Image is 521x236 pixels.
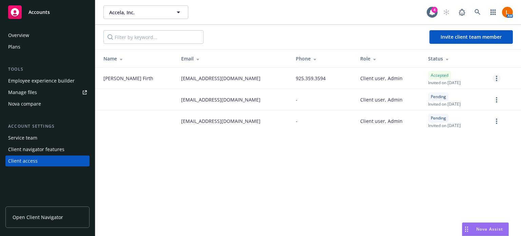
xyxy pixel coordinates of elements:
a: more [493,74,501,83]
span: Client user, Admin [360,96,403,103]
span: [EMAIL_ADDRESS][DOMAIN_NAME] [181,75,260,82]
button: Nova Assist [462,222,509,236]
a: Overview [5,30,90,41]
span: - [296,117,297,125]
a: Search [471,5,484,19]
a: Employee experience builder [5,75,90,86]
a: Client access [5,156,90,166]
div: Email [181,55,285,62]
div: Drag to move [462,223,471,236]
a: Plans [5,41,90,52]
div: Client navigator features [8,144,64,155]
span: [EMAIL_ADDRESS][DOMAIN_NAME] [181,96,260,103]
span: Invite client team member [441,34,502,40]
span: Pending [431,94,446,100]
a: Service team [5,132,90,143]
span: Accepted [431,72,448,78]
div: Manage files [8,87,37,98]
span: 925.359.3594 [296,75,326,82]
a: Accounts [5,3,90,22]
span: Open Client Navigator [13,214,63,221]
span: Client user, Admin [360,75,403,82]
div: Phone [296,55,349,62]
a: Nova compare [5,98,90,109]
span: [EMAIL_ADDRESS][DOMAIN_NAME] [181,117,260,125]
a: Manage files [5,87,90,98]
span: Client user, Admin [360,117,403,125]
div: Client access [8,156,38,166]
a: Start snowing [440,5,453,19]
span: Invited on [DATE] [428,101,461,107]
div: Tools [5,66,90,73]
div: Service team [8,132,37,143]
div: Employee experience builder [8,75,75,86]
button: Invite client team member [429,30,513,44]
input: Filter by keyword... [103,30,204,44]
div: 4 [431,7,438,13]
div: Name [103,55,170,62]
div: Account settings [5,123,90,130]
span: Accounts [28,10,50,15]
span: - [296,96,297,103]
a: Switch app [486,5,500,19]
a: more [493,117,501,125]
a: Client navigator features [5,144,90,155]
div: Plans [8,41,20,52]
a: more [493,96,501,104]
span: Invited on [DATE] [428,123,461,128]
span: Pending [431,115,446,121]
span: Accela, Inc. [109,9,168,16]
div: Role [360,55,417,62]
a: Report a Bug [455,5,469,19]
span: Invited on [DATE] [428,80,461,86]
div: Overview [8,30,29,41]
button: Accela, Inc. [103,5,188,19]
div: Nova compare [8,98,41,109]
div: Status [428,55,482,62]
span: [PERSON_NAME] Firth [103,75,153,82]
img: photo [502,7,513,18]
span: Nova Assist [476,226,503,232]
